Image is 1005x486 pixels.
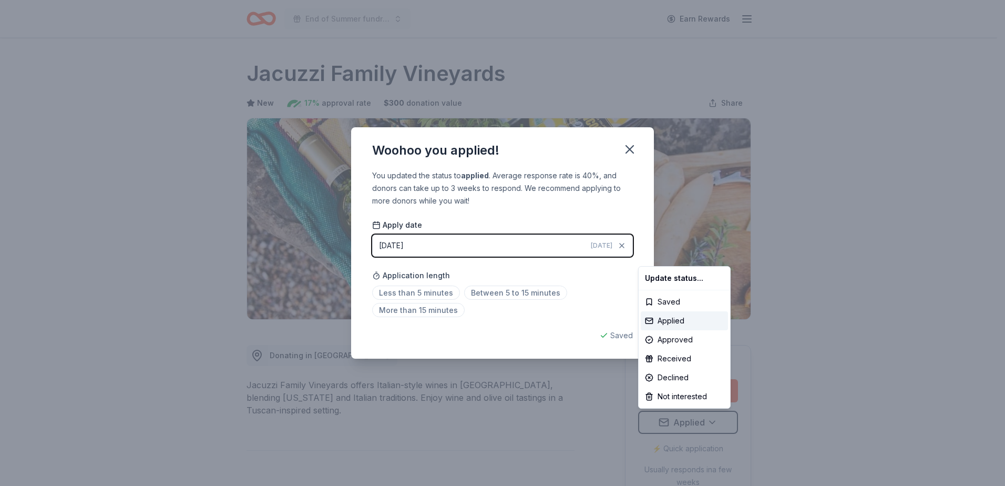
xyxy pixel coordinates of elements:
div: Approved [641,330,728,349]
div: Received [641,349,728,368]
div: Saved [641,292,728,311]
div: Applied [641,311,728,330]
div: Update status... [641,269,728,288]
span: End of Summer fundraiser [305,13,389,25]
div: Declined [641,368,728,387]
div: Not interested [641,387,728,406]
